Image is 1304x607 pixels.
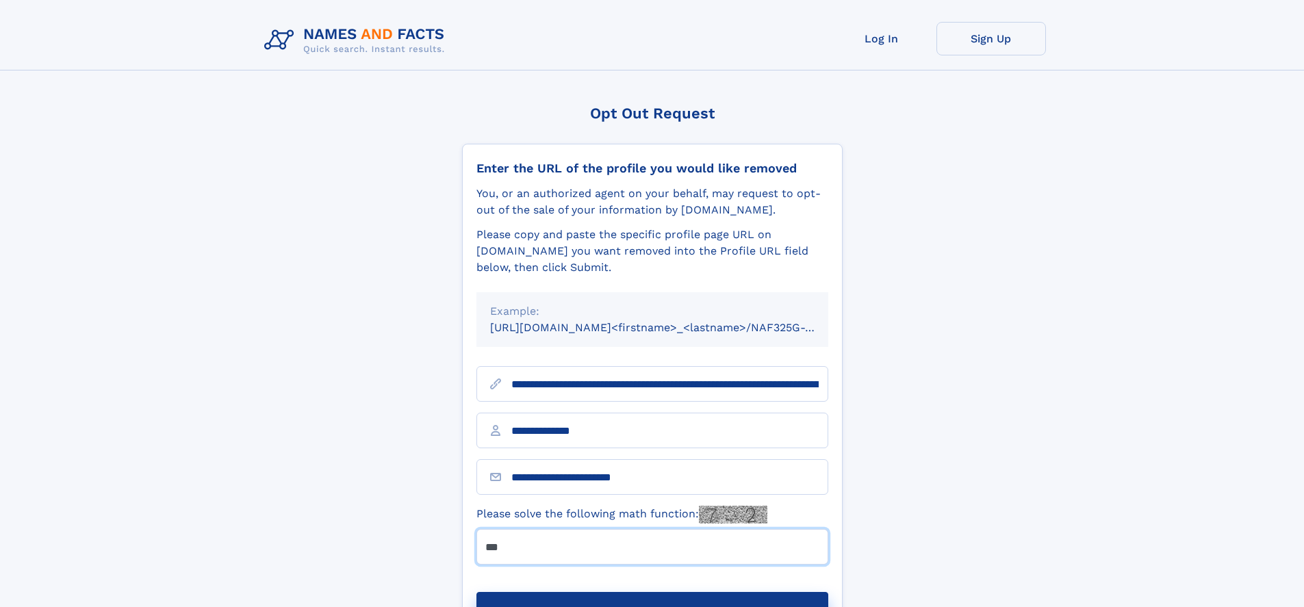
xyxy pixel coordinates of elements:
[476,506,767,524] label: Please solve the following math function:
[490,321,854,334] small: [URL][DOMAIN_NAME]<firstname>_<lastname>/NAF325G-xxxxxxxx
[476,161,828,176] div: Enter the URL of the profile you would like removed
[476,227,828,276] div: Please copy and paste the specific profile page URL on [DOMAIN_NAME] you want removed into the Pr...
[476,185,828,218] div: You, or an authorized agent on your behalf, may request to opt-out of the sale of your informatio...
[936,22,1046,55] a: Sign Up
[827,22,936,55] a: Log In
[490,303,815,320] div: Example:
[462,105,843,122] div: Opt Out Request
[259,22,456,59] img: Logo Names and Facts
